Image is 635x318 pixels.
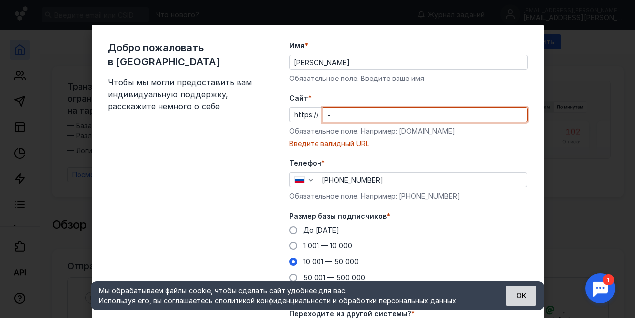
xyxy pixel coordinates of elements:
[289,41,305,51] span: Имя
[303,241,352,250] span: 1 001 — 10 000
[108,41,257,69] span: Добро пожаловать в [GEOGRAPHIC_DATA]
[289,211,387,221] span: Размер базы подписчиков
[289,126,528,136] div: Обязательное поле. Например: [DOMAIN_NAME]
[99,286,481,306] div: Мы обрабатываем файлы cookie, чтобы сделать сайт удобнее для вас. Используя его, вы соглашаетесь c
[303,273,365,282] span: 50 001 — 500 000
[108,77,257,112] span: Чтобы мы могли предоставить вам индивидуальную поддержку, расскажите немного о себе
[219,296,456,305] a: политикой конфиденциальности и обработки персональных данных
[506,286,536,306] button: ОК
[22,6,34,17] div: 1
[289,93,308,103] span: Cайт
[303,226,339,234] span: До [DATE]
[303,257,359,266] span: 10 001 — 50 000
[289,159,321,168] span: Телефон
[289,74,528,83] div: Обязательное поле. Введите ваше имя
[289,139,528,149] div: Введите валидный URL
[289,191,528,201] div: Обязательное поле. Например: [PHONE_NUMBER]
